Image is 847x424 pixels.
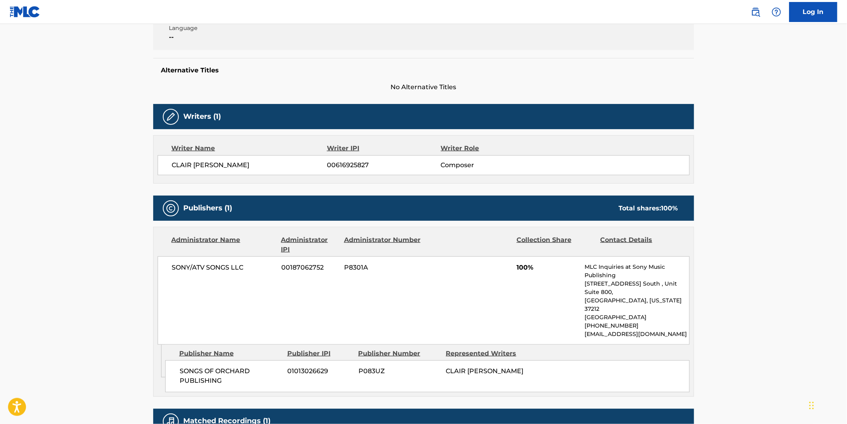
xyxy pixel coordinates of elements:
p: [PHONE_NUMBER] [585,322,689,330]
h5: Alternative Titles [161,66,686,74]
p: [STREET_ADDRESS] South , Unit Suite 800, [585,280,689,296]
div: Administrator Name [172,235,275,254]
div: Total shares: [619,204,678,213]
img: MLC Logo [10,6,40,18]
img: Writers [166,112,176,122]
span: 100% [517,263,579,272]
p: [GEOGRAPHIC_DATA] [585,313,689,322]
img: Publishers [166,204,176,213]
div: Administrator Number [344,235,422,254]
h5: Publishers (1) [184,204,232,213]
span: P083UZ [358,367,440,376]
div: Help [769,4,785,20]
div: Represented Writers [446,349,528,358]
span: 00616925827 [327,160,441,170]
span: CLAIR [PERSON_NAME] [446,368,524,375]
span: SONGS OF ORCHARD PUBLISHING [180,367,282,386]
span: CLAIR [PERSON_NAME] [172,160,327,170]
p: MLC Inquiries at Sony Music Publishing [585,263,689,280]
iframe: Chat Widget [807,386,847,424]
div: Collection Share [517,235,594,254]
div: Publisher Number [358,349,440,358]
div: Administrator IPI [281,235,338,254]
span: 00187062752 [281,263,338,272]
p: [GEOGRAPHIC_DATA], [US_STATE] 37212 [585,296,689,313]
span: Language [169,24,298,32]
div: Writer Role [441,144,545,153]
span: SONY/ATV SONGS LLC [172,263,276,272]
div: Drag [809,394,814,418]
h5: Writers (1) [184,112,221,121]
div: Writer IPI [327,144,441,153]
span: P8301A [344,263,422,272]
span: 01013026629 [288,367,352,376]
div: Publisher IPI [287,349,352,358]
a: Public Search [748,4,764,20]
img: search [751,7,761,17]
a: Log In [789,2,837,22]
span: Composer [441,160,545,170]
span: No Alternative Titles [153,82,694,92]
div: Publisher Name [179,349,281,358]
span: 100 % [661,204,678,212]
span: -- [169,32,298,42]
div: Writer Name [172,144,327,153]
img: help [772,7,781,17]
p: [EMAIL_ADDRESS][DOMAIN_NAME] [585,330,689,338]
div: Contact Details [601,235,678,254]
